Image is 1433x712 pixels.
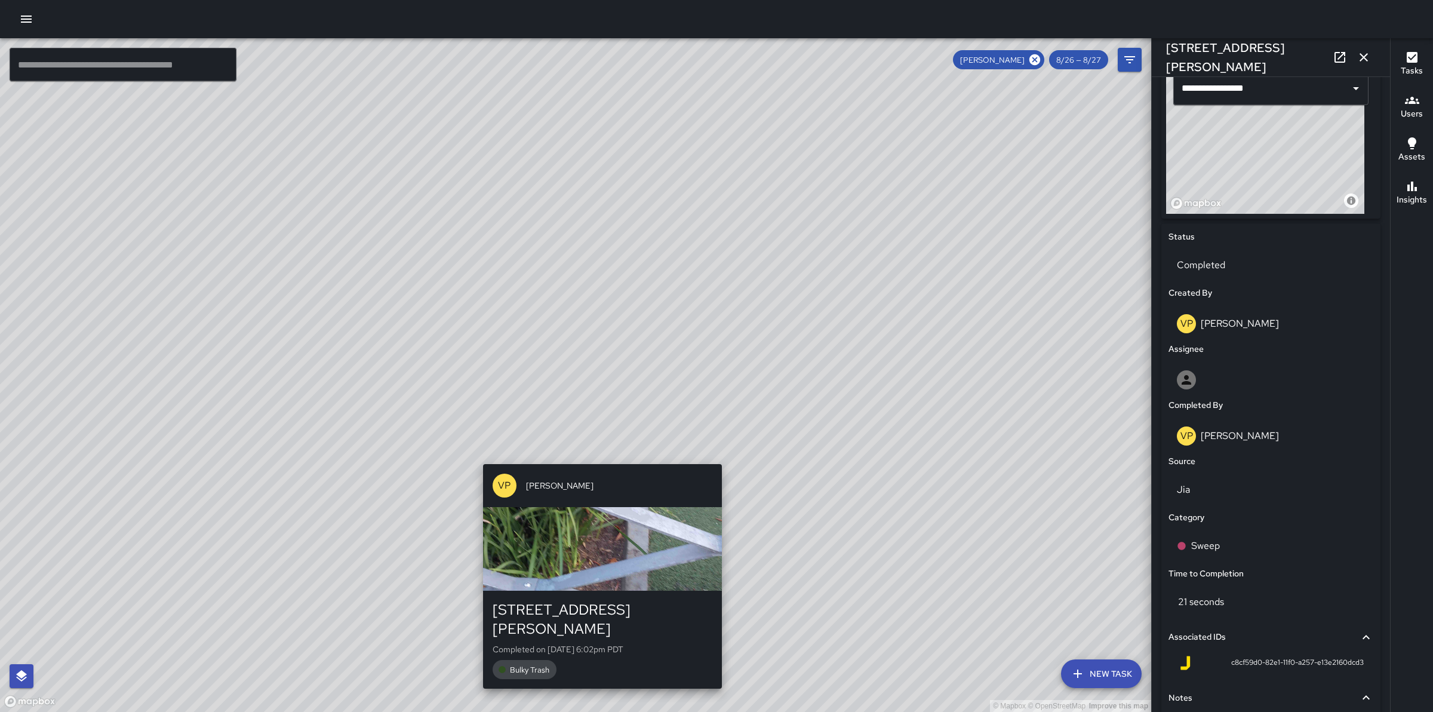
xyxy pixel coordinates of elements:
button: Tasks [1391,43,1433,86]
p: VP [1180,317,1193,331]
p: Completed on [DATE] 6:02pm PDT [493,643,712,655]
h6: Notes [1168,692,1192,705]
h6: Users [1401,108,1423,121]
p: VP [1180,429,1193,443]
p: 21 seconds [1178,596,1224,608]
h6: Created By [1168,287,1212,300]
h6: Insights [1397,194,1427,207]
p: Jia [1177,483,1365,497]
span: 8/26 — 8/27 [1049,55,1108,65]
p: Sweep [1191,539,1220,553]
span: [PERSON_NAME] [953,55,1032,65]
button: Filters [1118,48,1142,72]
h6: Assignee [1168,343,1204,356]
button: Insights [1391,172,1433,215]
button: VP[PERSON_NAME][STREET_ADDRESS][PERSON_NAME]Completed on [DATE] 6:02pm PDTBulky Trash [483,464,722,689]
button: New Task [1061,659,1142,688]
p: [PERSON_NAME] [1201,317,1279,330]
button: Assets [1391,129,1433,172]
p: Completed [1177,258,1365,272]
button: Open [1348,80,1364,97]
h6: Assets [1398,151,1425,164]
div: [STREET_ADDRESS][PERSON_NAME] [493,600,712,639]
h6: [STREET_ADDRESS][PERSON_NAME] [1166,38,1328,76]
h6: Category [1168,511,1204,524]
h6: Status [1168,231,1195,244]
span: [PERSON_NAME] [526,480,712,492]
div: [PERSON_NAME] [953,50,1044,69]
p: VP [498,478,511,493]
h6: Tasks [1401,65,1423,78]
span: c8cf59d0-82e1-11f0-a257-e13e2160dcd3 [1231,657,1364,669]
h6: Source [1168,455,1195,468]
h6: Completed By [1168,399,1223,412]
p: [PERSON_NAME] [1201,429,1279,442]
span: Bulky Trash [503,665,556,675]
h6: Time to Completion [1168,567,1244,581]
div: Notes [1168,685,1373,712]
h6: Associated IDs [1168,631,1226,644]
button: Users [1391,86,1433,129]
div: Associated IDs [1168,624,1373,651]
